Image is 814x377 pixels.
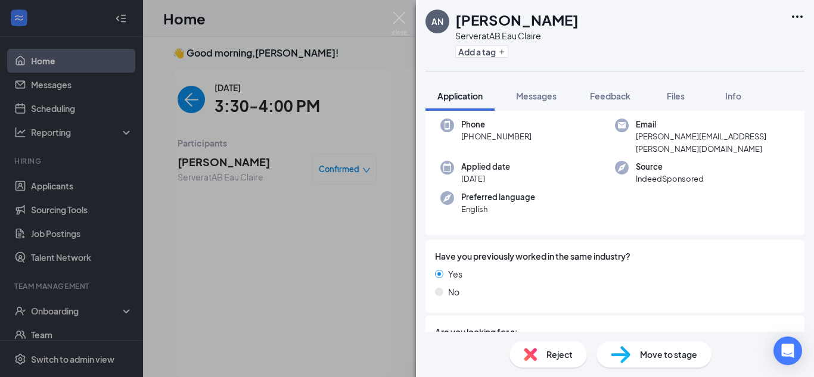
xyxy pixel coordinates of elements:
span: Yes [448,267,462,281]
span: Application [437,91,483,101]
span: Have you previously worked in the same industry? [435,250,630,263]
span: [PHONE_NUMBER] [461,130,532,142]
span: Info [725,91,741,101]
span: [DATE] [461,173,510,185]
div: Server at AB Eau Claire [455,30,579,42]
div: Open Intercom Messenger [773,337,802,365]
span: Move to stage [640,348,697,361]
span: IndeedSponsored [636,173,704,185]
span: Reject [546,348,573,361]
span: Files [667,91,685,101]
button: PlusAdd a tag [455,45,508,58]
svg: Plus [498,48,505,55]
div: AN [431,15,443,27]
span: Phone [461,119,532,130]
span: Messages [516,91,557,101]
span: English [461,203,535,215]
svg: Ellipses [790,10,804,24]
span: No [448,285,459,298]
h1: [PERSON_NAME] [455,10,579,30]
span: Email [636,119,790,130]
span: [PERSON_NAME][EMAIL_ADDRESS][PERSON_NAME][DOMAIN_NAME] [636,130,790,155]
span: Source [636,161,704,173]
span: Are you looking for a: [435,325,518,338]
span: Feedback [590,91,630,101]
span: Preferred language [461,191,535,203]
span: Applied date [461,161,510,173]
